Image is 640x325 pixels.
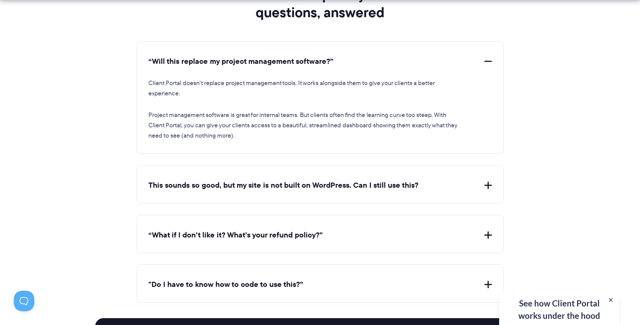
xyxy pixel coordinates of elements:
[148,230,492,241] button: “What if I don’t like it? What’s your refund policy?”
[148,279,492,290] button: "Do I have to know how to code to use this?”
[148,110,461,141] p: Project management software is great for internal teams. But clients often find the learning curv...
[14,291,34,311] iframe: Toggle Customer Support
[148,78,461,99] p: Client Portal doesn't replace project management tools. It works alongside them to give your clie...
[148,67,492,141] div: “Will this replace my project management software?”
[148,56,492,67] button: “Will this replace my project management software?”
[148,180,492,191] button: This sounds so good, but my site is not built on WordPress. Can I still use this?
